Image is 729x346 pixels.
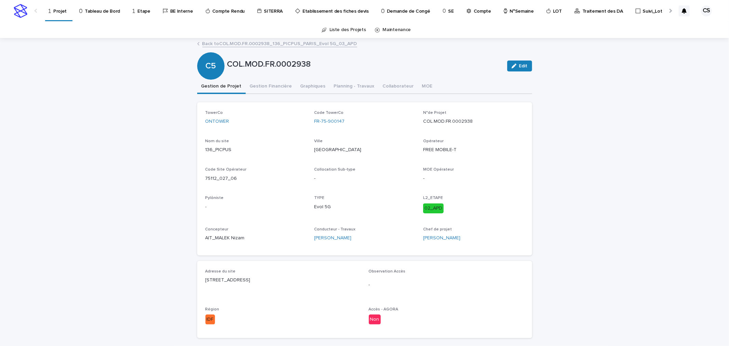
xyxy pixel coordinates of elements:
span: MOE Opérateur [423,168,454,172]
span: Edit [519,64,528,68]
span: Chef de projet [423,227,452,231]
span: Conducteur - Travaux [314,227,355,231]
p: - [423,175,524,182]
span: Concepteur [205,227,229,231]
a: [PERSON_NAME] [314,235,351,242]
span: Ville [314,139,323,143]
img: stacker-logo-s-only.png [14,4,27,18]
p: AIT_MALEK Nizam [205,235,306,242]
a: Back toCOL.MOD.FR.0002938_136_PICPUS_PARIS_Evol 5G_03_APD [202,39,357,47]
p: - [205,203,306,211]
div: CS [701,5,712,16]
p: - [314,175,415,182]
p: [GEOGRAPHIC_DATA] [314,146,415,154]
span: Adresse du site [205,269,236,274]
p: FREE MOBILE-T [423,146,524,154]
span: Opérateur [423,139,444,143]
span: Nom du site [205,139,229,143]
span: Observation Accès [369,269,406,274]
span: Code Site Opérateur [205,168,247,172]
p: [STREET_ADDRESS] [205,277,361,284]
div: 02_APD [423,203,444,213]
a: FR-75-900147 [314,118,345,125]
button: Gestion Financière [246,80,296,94]
a: Maintenance [383,22,411,38]
span: Code TowerCo [314,111,343,115]
button: Edit [507,61,532,71]
span: TowerCo [205,111,223,115]
span: Pylôniste [205,196,224,200]
p: 75112_027_06 [205,175,306,182]
p: 136_PICPUS [205,146,306,154]
p: COL.MOD.FR.0002938 [423,118,524,125]
button: Gestion de Projet [197,80,246,94]
span: Collocation Sub-type [314,168,355,172]
p: COL.MOD.FR.0002938 [227,59,502,69]
span: L2_ETAPE [423,196,443,200]
button: Graphiques [296,80,330,94]
div: Non [369,315,381,324]
p: Evol 5G [314,203,415,211]
div: IDF [205,315,215,324]
span: Région [205,307,219,311]
p: - [369,281,524,289]
button: MOE [418,80,437,94]
a: [PERSON_NAME] [423,235,460,242]
a: Liste des Projets [329,22,366,38]
button: Planning - Travaux [330,80,379,94]
button: Collaborateur [379,80,418,94]
a: ONTOWER [205,118,229,125]
div: C5 [197,34,225,71]
span: N°de Projet [423,111,446,115]
span: Accès - AGORA [369,307,399,311]
span: TYPE [314,196,324,200]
